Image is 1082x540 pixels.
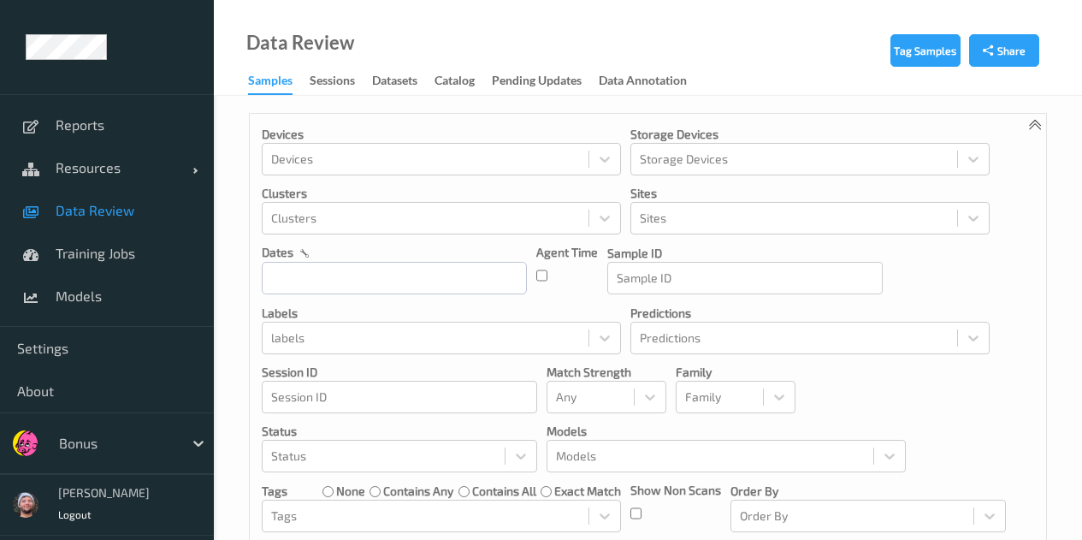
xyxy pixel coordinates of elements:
[890,34,961,67] button: Tag Samples
[730,483,1006,500] p: Order By
[262,244,293,261] p: dates
[536,244,598,261] p: Agent Time
[383,483,453,500] label: contains any
[262,423,537,440] p: Status
[547,364,666,381] p: Match Strength
[262,364,537,381] p: Session ID
[630,305,990,322] p: Predictions
[262,305,621,322] p: labels
[676,364,795,381] p: Family
[607,245,883,262] p: Sample ID
[336,483,365,500] label: none
[246,34,354,51] div: Data Review
[630,126,990,143] p: Storage Devices
[435,72,475,93] div: Catalog
[630,185,990,202] p: Sites
[262,185,621,202] p: Clusters
[310,69,372,93] a: Sessions
[599,72,687,93] div: Data Annotation
[472,483,536,500] label: contains all
[630,482,721,499] p: Show Non Scans
[435,69,492,93] a: Catalog
[262,126,621,143] p: Devices
[248,72,293,95] div: Samples
[492,72,582,93] div: Pending Updates
[310,72,355,93] div: Sessions
[554,483,621,500] label: exact match
[492,69,599,93] a: Pending Updates
[248,69,310,95] a: Samples
[372,72,417,93] div: Datasets
[969,34,1039,67] button: Share
[599,69,704,93] a: Data Annotation
[262,483,287,500] p: Tags
[372,69,435,93] a: Datasets
[547,423,906,440] p: Models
